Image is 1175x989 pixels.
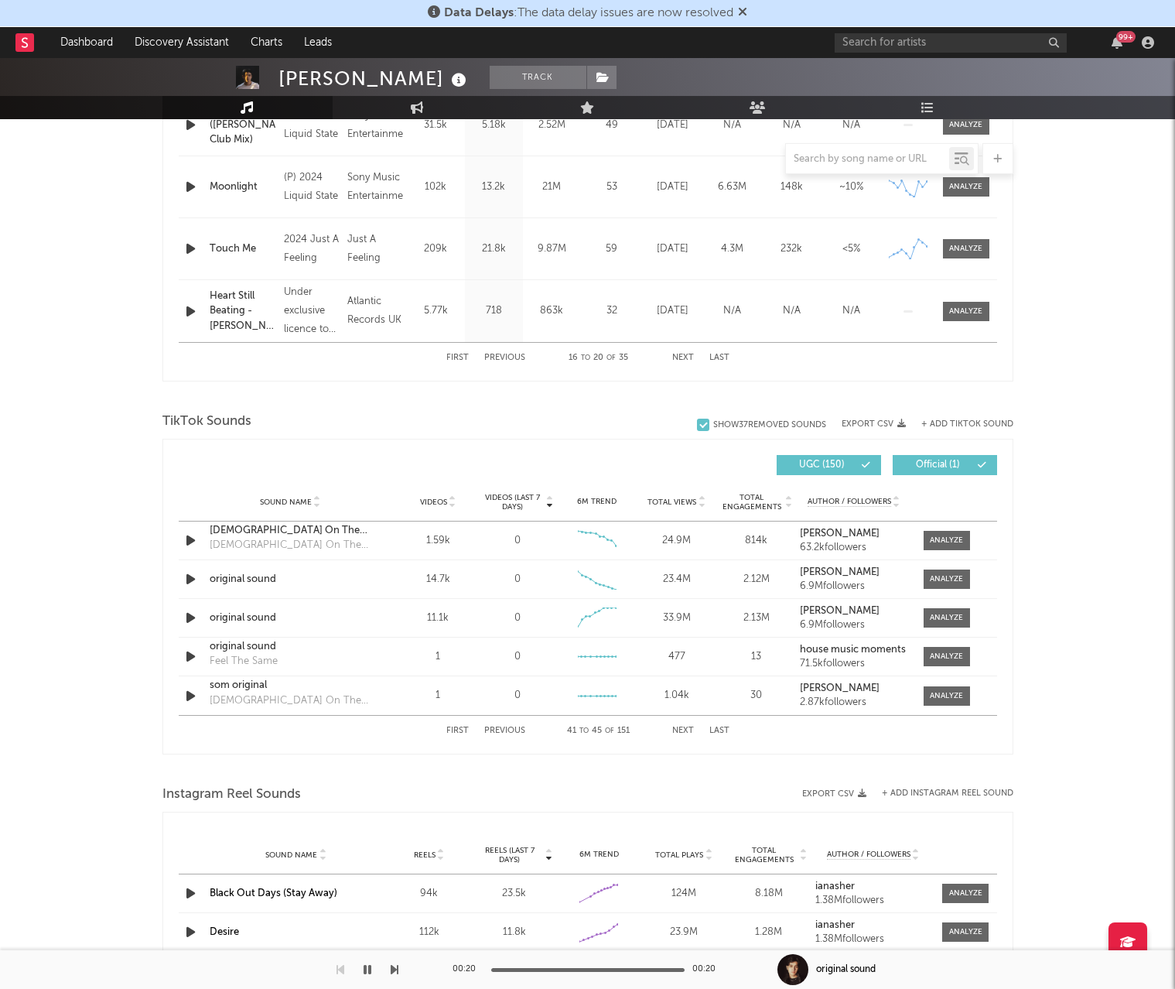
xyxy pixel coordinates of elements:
[240,27,293,58] a: Charts
[720,649,792,665] div: 13
[527,241,577,257] div: 9.87M
[293,27,343,58] a: Leads
[476,886,553,902] div: 23.5k
[738,7,747,19] span: Dismiss
[210,289,276,334] a: Heart Still Beating - [PERSON_NAME] Remix
[476,846,544,864] span: Reels (last 7 days)
[766,118,818,133] div: N/A
[1112,36,1122,49] button: 99+
[284,231,340,268] div: 2024 Just A Feeling
[514,611,521,626] div: 0
[893,455,997,475] button: Official(1)
[402,688,474,703] div: 1
[162,785,301,804] span: Instagram Reel Sounds
[640,688,712,703] div: 1.04k
[581,354,590,361] span: to
[210,678,371,693] a: som original
[808,497,891,507] span: Author / Followers
[640,533,712,549] div: 24.9M
[866,789,1013,798] div: + Add Instagram Reel Sound
[800,529,907,539] a: [PERSON_NAME]
[585,241,639,257] div: 59
[787,460,858,470] span: UGC ( 150 )
[815,881,931,892] a: ianasher
[284,169,340,206] div: (P) 2024 Liquid State
[561,849,638,861] div: 6M Trend
[842,419,906,429] button: Export CSV
[484,354,525,362] button: Previous
[766,180,818,195] div: 148k
[640,611,712,626] div: 33.9M
[706,118,758,133] div: N/A
[347,169,403,206] div: Sony Music Entertainment
[921,420,1013,429] button: + Add TikTok Sound
[162,412,251,431] span: TikTok Sounds
[800,542,907,553] div: 63.2k followers
[210,180,276,195] a: Moonlight
[605,727,614,734] span: of
[484,727,525,735] button: Previous
[579,727,589,734] span: to
[210,241,276,257] a: Touch Me
[469,241,519,257] div: 21.8k
[411,303,461,319] div: 5.77k
[210,572,371,587] a: original sound
[800,606,907,617] a: [PERSON_NAME]
[481,493,544,512] span: Videos (last 7 days)
[709,354,729,362] button: Last
[527,118,577,133] div: 2.52M
[800,659,907,669] div: 71.5k followers
[561,496,633,508] div: 6M Trend
[556,722,641,741] div: 41 45 151
[647,241,699,257] div: [DATE]
[720,493,783,512] span: Total Engagements
[210,523,371,539] a: [DEMOGRAPHIC_DATA] On The Weekend
[514,572,521,587] div: 0
[800,606,880,616] strong: [PERSON_NAME]
[210,102,276,148] div: Moonlight ([PERSON_NAME] Club Mix)
[835,33,1067,53] input: Search for artists
[692,960,723,979] div: 00:20
[815,881,855,891] strong: ianasher
[514,688,521,703] div: 0
[210,654,278,669] div: Feel The Same
[411,180,461,195] div: 102k
[647,498,696,507] span: Total Views
[210,639,371,655] a: original sound
[585,118,639,133] div: 49
[815,934,931,945] div: 1.38M followers
[800,645,906,655] strong: house music moments
[446,727,469,735] button: First
[800,683,907,694] a: [PERSON_NAME]
[720,533,792,549] div: 814k
[825,118,877,133] div: N/A
[827,850,910,860] span: Author / Followers
[210,611,371,626] a: original sound
[730,846,798,864] span: Total Engagements
[347,293,403,330] div: Atlantic Records UK
[766,241,818,257] div: 232k
[210,538,371,553] div: [DEMOGRAPHIC_DATA] On The Weekend
[802,789,866,799] button: Export CSV
[720,572,792,587] div: 2.12M
[527,303,577,319] div: 863k
[411,118,461,133] div: 31.5k
[766,303,818,319] div: N/A
[825,241,877,257] div: <5%
[210,927,239,937] a: Desire
[402,572,474,587] div: 14.7k
[444,7,514,19] span: Data Delays
[469,180,519,195] div: 13.2k
[706,180,758,195] div: 6.63M
[906,420,1013,429] button: + Add TikTok Sound
[402,533,474,549] div: 1.59k
[391,886,468,902] div: 94k
[476,925,553,940] div: 11.8k
[730,925,808,940] div: 1.28M
[713,420,826,430] div: Show 37 Removed Sounds
[124,27,240,58] a: Discovery Assistant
